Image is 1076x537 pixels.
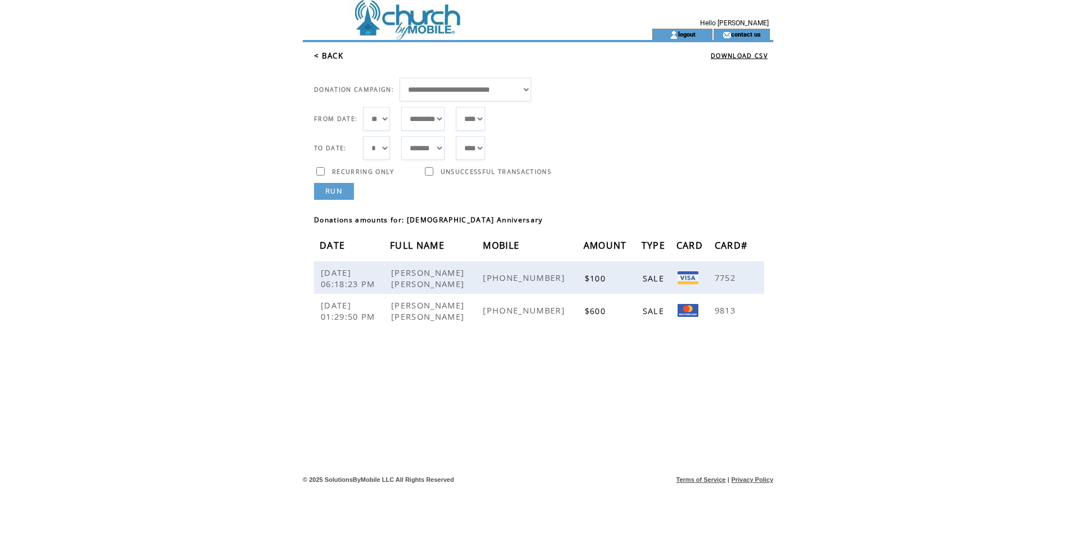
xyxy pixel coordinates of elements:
[731,476,773,483] a: Privacy Policy
[441,168,552,176] span: UNSUCCESSFUL TRANSACTIONS
[391,267,467,289] span: [PERSON_NAME] [PERSON_NAME]
[715,236,751,257] span: CARD#
[678,304,698,317] img: Mastercard
[643,305,667,316] span: SALE
[314,115,357,123] span: FROM DATE:
[676,476,726,483] a: Terms of Service
[585,272,608,284] span: $100
[303,476,454,483] span: © 2025 SolutionsByMobile LLC All Rights Reserved
[642,241,668,248] a: TYPE
[642,236,668,257] span: TYPE
[700,19,769,27] span: Hello [PERSON_NAME]
[314,215,543,225] span: Donations amounts for: [DEMOGRAPHIC_DATA] Anniversary
[314,86,394,93] span: DONATION CAMPAIGN:
[643,272,667,284] span: SALE
[715,272,738,283] span: 7752
[320,236,348,257] span: DATE
[320,241,348,248] a: DATE
[483,236,522,257] span: MOBILE
[321,267,378,289] span: [DATE] 06:18:23 PM
[715,305,738,316] span: 9813
[314,144,347,152] span: TO DATE:
[728,476,729,483] span: |
[678,271,698,284] img: Visa
[321,299,378,322] span: [DATE] 01:29:50 PM
[670,30,678,39] img: account_icon.gif
[390,241,447,248] a: FULL NAME
[731,30,761,38] a: contact us
[483,272,568,283] span: [PHONE_NUMBER]
[715,241,751,248] a: CARD#
[584,241,630,248] a: AMOUNT
[390,236,447,257] span: FULL NAME
[483,305,568,316] span: [PHONE_NUMBER]
[584,236,630,257] span: AMOUNT
[711,52,768,60] a: DOWNLOAD CSV
[723,30,731,39] img: contact_us_icon.gif
[314,183,354,200] a: RUN
[676,236,706,257] span: CARD
[483,241,522,248] a: MOBILE
[314,51,343,61] a: < BACK
[585,305,608,316] span: $600
[332,168,394,176] span: RECURRING ONLY
[391,299,467,322] span: [PERSON_NAME] [PERSON_NAME]
[678,30,696,38] a: logout
[676,241,706,248] a: CARD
